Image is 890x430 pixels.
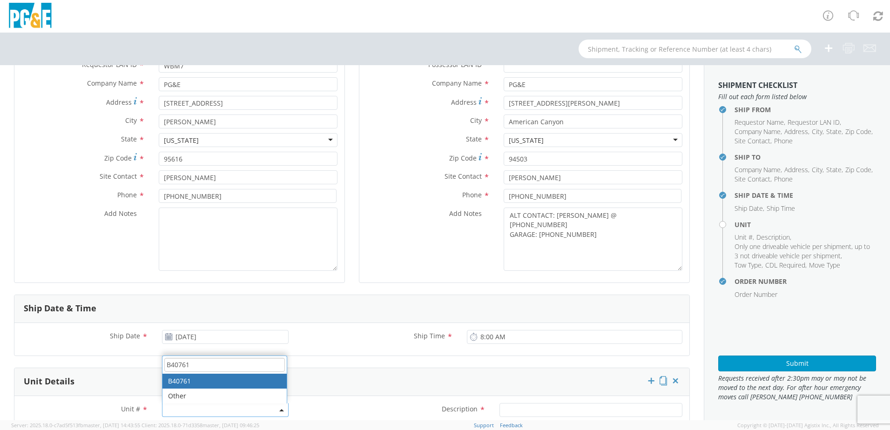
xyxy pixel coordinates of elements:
[500,422,523,429] a: Feedback
[845,165,873,175] li: ,
[735,261,763,270] li: ,
[774,175,793,183] span: Phone
[735,261,762,269] span: Tow Type
[121,404,140,413] span: Unit #
[83,422,140,429] span: master, [DATE] 14:43:55
[735,204,763,213] span: Ship Date
[774,136,793,145] span: Phone
[765,261,807,270] li: ,
[7,3,54,30] img: pge-logo-06675f144f4cfa6a6814.png
[784,127,809,136] li: ,
[718,374,876,402] span: Requests received after 2:30pm may or may not be moved to the next day. For after hour emergency ...
[735,242,870,260] span: Only one driveable vehicle per shipment, up to 3 not driveable vehicle per shipment
[735,118,784,127] span: Requestor Name
[100,172,137,181] span: Site Contact
[826,165,842,174] span: State
[812,165,824,175] li: ,
[451,98,477,107] span: Address
[756,233,790,242] span: Description
[735,175,770,183] span: Site Contact
[826,127,843,136] li: ,
[164,136,199,145] div: [US_STATE]
[812,127,823,136] span: City
[735,118,785,127] li: ,
[202,422,259,429] span: master, [DATE] 09:46:25
[125,116,137,125] span: City
[784,165,808,174] span: Address
[104,154,132,162] span: Zip Code
[87,79,137,87] span: Company Name
[735,221,876,228] h4: Unit
[735,175,772,184] li: ,
[735,278,876,285] h4: Order Number
[826,127,842,136] span: State
[11,422,140,429] span: Server: 2025.18.0-c7ad5f513fb
[737,422,879,429] span: Copyright © [DATE]-[DATE] Agistix Inc., All Rights Reserved
[784,127,808,136] span: Address
[718,92,876,101] span: Fill out each form listed below
[845,165,871,174] span: Zip Code
[788,118,840,127] span: Requestor LAN ID
[788,118,841,127] li: ,
[826,165,843,175] li: ,
[735,192,876,199] h4: Ship Date & Time
[117,190,137,199] span: Phone
[845,127,873,136] li: ,
[142,422,259,429] span: Client: 2025.18.0-71d3358
[24,377,74,386] h3: Unit Details
[104,209,137,218] span: Add Notes
[735,127,781,136] span: Company Name
[735,233,753,242] span: Unit #
[765,261,805,269] span: CDL Required
[735,242,874,261] li: ,
[110,331,140,340] span: Ship Date
[445,172,482,181] span: Site Contact
[735,136,770,145] span: Site Contact
[106,98,132,107] span: Address
[735,154,876,161] h4: Ship To
[735,127,782,136] li: ,
[812,165,823,174] span: City
[756,233,791,242] li: ,
[24,304,96,313] h3: Ship Date & Time
[735,290,777,299] span: Order Number
[784,165,809,175] li: ,
[449,209,482,218] span: Add Notes
[121,134,137,143] span: State
[767,204,795,213] span: Ship Time
[474,422,494,429] a: Support
[735,106,876,113] h4: Ship From
[466,134,482,143] span: State
[470,116,482,125] span: City
[735,204,764,213] li: ,
[162,374,287,389] li: B40761
[414,331,445,340] span: Ship Time
[735,165,781,174] span: Company Name
[735,136,772,146] li: ,
[579,40,811,58] input: Shipment, Tracking or Reference Number (at least 4 chars)
[735,165,782,175] li: ,
[462,190,482,199] span: Phone
[442,404,478,413] span: Description
[718,356,876,371] button: Submit
[449,154,477,162] span: Zip Code
[718,80,797,90] strong: Shipment Checklist
[162,389,287,403] li: Other
[735,233,754,242] li: ,
[845,127,871,136] span: Zip Code
[509,136,544,145] div: [US_STATE]
[432,79,482,87] span: Company Name
[809,261,840,269] span: Move Type
[812,127,824,136] li: ,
